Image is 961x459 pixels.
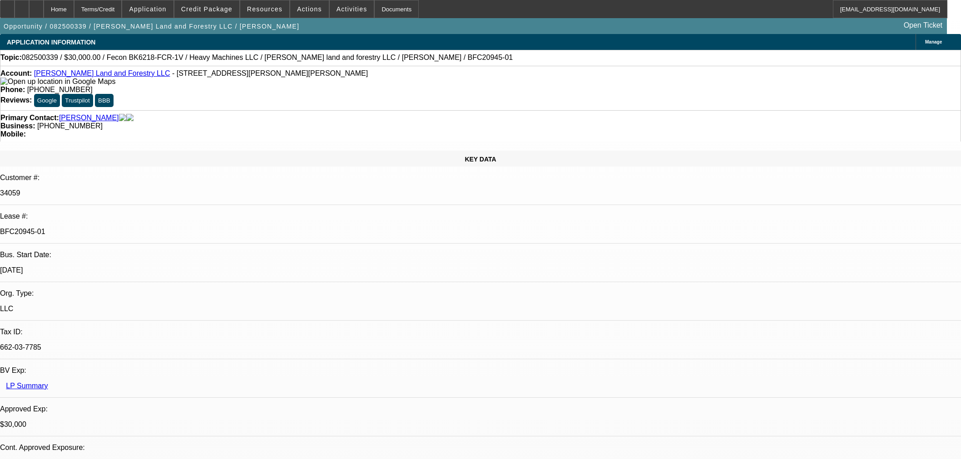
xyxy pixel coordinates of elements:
span: Manage [925,39,942,44]
a: Open Ticket [900,18,946,33]
span: [PHONE_NUMBER] [37,122,103,130]
button: Actions [290,0,329,18]
strong: Mobile: [0,130,26,138]
span: 082500339 / $30,000.00 / Fecon BK6218-FCR-1V / Heavy Machines LLC / [PERSON_NAME] land and forest... [22,54,513,62]
span: [PHONE_NUMBER] [27,86,93,93]
strong: Business: [0,122,35,130]
img: Open up location in Google Maps [0,78,115,86]
button: Credit Package [174,0,239,18]
button: Application [122,0,173,18]
span: - [STREET_ADDRESS][PERSON_NAME][PERSON_NAME] [172,69,368,77]
a: [PERSON_NAME] Land and Forestry LLC [34,69,170,77]
button: BBB [95,94,114,107]
a: [PERSON_NAME] [59,114,119,122]
span: APPLICATION INFORMATION [7,39,95,46]
span: Credit Package [181,5,233,13]
img: linkedin-icon.png [126,114,134,122]
a: LP Summary [6,382,48,390]
img: facebook-icon.png [119,114,126,122]
strong: Phone: [0,86,25,93]
button: Trustpilot [62,94,93,107]
span: Resources [247,5,282,13]
span: KEY DATA [465,156,496,163]
strong: Reviews: [0,96,32,104]
strong: Account: [0,69,32,77]
strong: Topic: [0,54,22,62]
button: Activities [330,0,374,18]
button: Resources [240,0,289,18]
span: Application [129,5,166,13]
strong: Primary Contact: [0,114,59,122]
span: Actions [297,5,322,13]
span: Opportunity / 082500339 / [PERSON_NAME] Land and Forestry LLC / [PERSON_NAME] [4,23,299,30]
button: Google [34,94,60,107]
a: View Google Maps [0,78,115,85]
span: Activities [337,5,367,13]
